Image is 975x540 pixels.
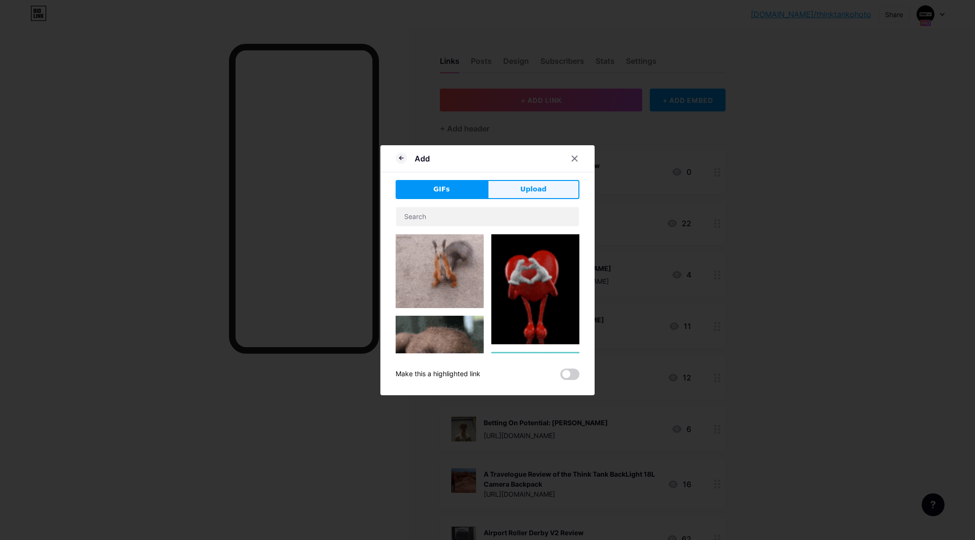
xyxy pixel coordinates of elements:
img: Gihpy [396,234,484,308]
img: Gihpy [396,316,484,404]
button: Upload [487,180,579,199]
img: Gihpy [491,352,579,440]
div: Add [415,153,430,164]
button: GIFs [396,180,487,199]
span: Upload [520,184,547,194]
img: Gihpy [491,234,579,344]
span: GIFs [433,184,450,194]
input: Search [396,207,579,226]
div: Make this a highlighted link [396,369,480,380]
